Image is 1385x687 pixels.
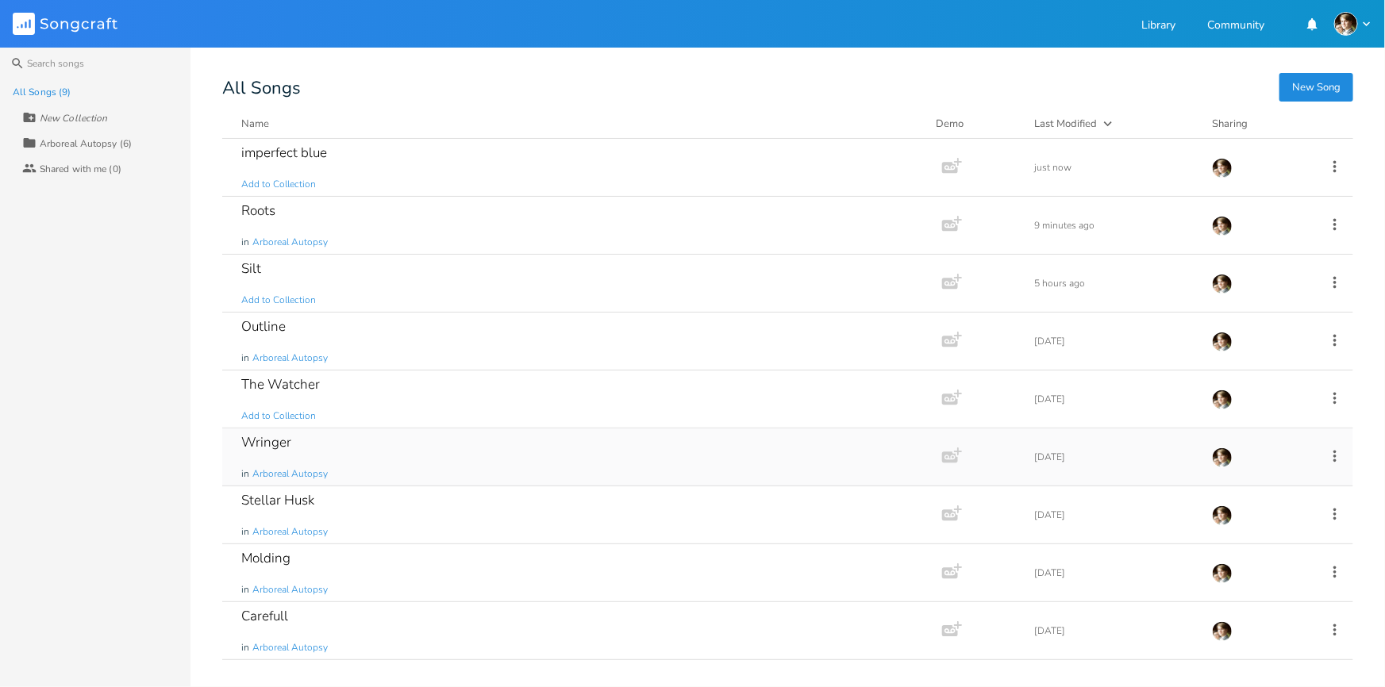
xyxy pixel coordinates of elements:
span: in [241,641,249,654]
button: New Song [1279,73,1353,102]
a: Community [1207,20,1264,33]
a: Library [1141,20,1175,33]
div: [DATE] [1034,626,1193,635]
div: All Songs [222,79,1353,97]
img: Robert Wise [1212,390,1233,410]
div: [DATE] [1034,452,1193,462]
div: Wringer [241,436,291,449]
span: in [241,525,249,539]
button: Name [241,116,917,132]
div: imperfect blue [241,146,327,159]
img: Robert Wise [1212,505,1233,526]
div: [DATE] [1034,336,1193,346]
div: Sharing [1212,116,1307,132]
span: in [241,351,249,365]
img: Robert Wise [1212,158,1233,178]
img: Robert Wise [1212,274,1233,294]
span: in [241,583,249,597]
span: Arboreal Autopsy [252,641,328,654]
img: Robert Wise [1334,12,1358,36]
span: Arboreal Autopsy [252,236,328,249]
div: Molding [241,551,290,565]
div: Roots [241,204,275,217]
span: Arboreal Autopsy [252,583,328,597]
span: Add to Collection [241,409,316,423]
span: in [241,236,249,249]
button: Last Modified [1034,116,1193,132]
span: Add to Collection [241,294,316,307]
img: Robert Wise [1212,216,1233,236]
div: Stellar Husk [241,493,314,507]
div: [DATE] [1034,394,1193,404]
div: Name [241,117,269,131]
span: Add to Collection [241,178,316,191]
span: Arboreal Autopsy [252,351,328,365]
div: Last Modified [1034,117,1097,131]
div: Silt [241,262,261,275]
div: New Collection [40,113,107,123]
img: Robert Wise [1212,621,1233,642]
span: Arboreal Autopsy [252,467,328,481]
span: Arboreal Autopsy [252,525,328,539]
div: Carefull [241,609,288,623]
img: Robert Wise [1212,447,1233,468]
div: [DATE] [1034,568,1193,578]
div: Demo [936,116,1015,132]
div: The Watcher [241,378,320,391]
div: [DATE] [1034,510,1193,520]
img: Robert Wise [1212,332,1233,352]
div: Shared with me (0) [40,164,121,174]
div: All Songs (9) [13,87,71,97]
img: Robert Wise [1212,563,1233,584]
div: Arboreal Autopsy (6) [40,139,132,148]
div: Outline [241,320,286,333]
div: 9 minutes ago [1034,221,1193,230]
span: in [241,467,249,481]
div: just now [1034,163,1193,172]
div: 5 hours ago [1034,278,1193,288]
